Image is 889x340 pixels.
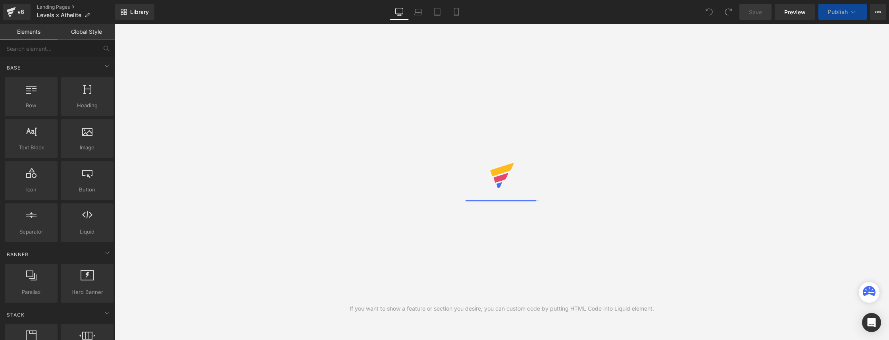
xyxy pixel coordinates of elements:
[7,228,55,236] span: Separator
[6,311,25,319] span: Stack
[720,4,736,20] button: Redo
[7,101,55,110] span: Row
[7,185,55,194] span: Icon
[447,4,466,20] a: Mobile
[870,4,886,20] button: More
[7,143,55,152] span: Text Block
[63,288,111,296] span: Hero Banner
[58,24,115,40] a: Global Style
[6,251,29,258] span: Banner
[784,8,806,16] span: Preview
[63,185,111,194] span: Button
[828,9,848,15] span: Publish
[775,4,815,20] a: Preview
[130,8,149,15] span: Library
[701,4,717,20] button: Undo
[16,7,26,17] div: v6
[350,304,654,313] div: If you want to show a feature or section you desire, you can custom code by putting HTML Code int...
[63,228,111,236] span: Liquid
[115,4,154,20] a: New Library
[37,4,115,10] a: Landing Pages
[749,8,762,16] span: Save
[862,313,881,332] div: Open Intercom Messenger
[63,101,111,110] span: Heading
[6,64,21,71] span: Base
[63,143,111,152] span: Image
[390,4,409,20] a: Desktop
[7,288,55,296] span: Parallax
[818,4,867,20] button: Publish
[428,4,447,20] a: Tablet
[37,12,81,18] span: Levels x Athelite
[409,4,428,20] a: Laptop
[3,4,31,20] a: v6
